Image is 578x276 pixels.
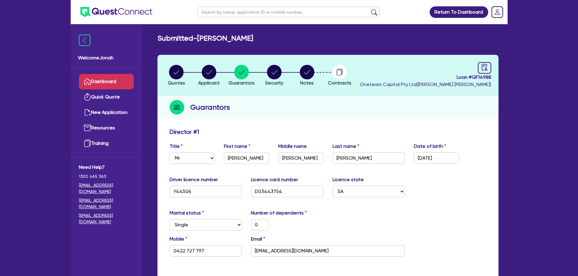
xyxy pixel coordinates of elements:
span: Security [265,80,283,86]
h2: Submitted - [PERSON_NAME] [157,34,253,43]
label: Email [251,235,265,243]
label: Date of birth [414,143,446,150]
button: Notes [299,65,315,87]
img: step-icon [170,100,184,115]
a: New Application [79,105,134,120]
label: Number of dependents [251,209,307,217]
span: Quotes [168,80,185,86]
span: 1300 465 363 [79,173,134,180]
a: Dashboard [79,74,134,89]
img: resources [84,124,91,131]
label: Driver licence number [170,176,218,183]
span: Loan # QF14988 [360,74,491,81]
label: Mobile [170,235,187,243]
span: Notes [300,80,314,86]
input: Search by name, application ID or mobile number... [198,7,380,17]
span: audit [481,64,488,71]
h3: Director # 1 [170,128,199,135]
img: quest-connect-logo-blue [80,7,152,17]
a: audit [478,62,491,74]
a: [EMAIL_ADDRESS][DOMAIN_NAME] [79,182,134,195]
label: Last name [333,143,359,150]
span: Guarantors [228,80,255,86]
label: Licence state [333,176,364,183]
img: icon-menu-close [79,35,90,46]
img: quick-quote [84,93,91,101]
a: Return To Dashboard [430,6,488,18]
button: Security [265,65,284,87]
button: Contracts [328,65,352,87]
a: [EMAIL_ADDRESS][DOMAIN_NAME] [79,197,134,210]
button: Quotes [167,65,185,87]
span: Welcome Jonah [78,54,135,62]
label: First name [224,143,250,150]
a: Training [79,136,134,151]
img: new-application [84,109,91,116]
label: Marital status [170,209,204,217]
a: Dropdown toggle [489,4,505,20]
span: Oneteam Capital Pty Ltd ( [PERSON_NAME] [PERSON_NAME] ) [360,81,491,87]
button: Guarantors [228,65,255,87]
a: Resources [79,120,134,136]
img: training [84,140,91,147]
button: Applicant [198,65,220,87]
label: Middle name [278,143,307,150]
span: Need Help? [79,164,134,171]
label: Licence card number [251,176,298,183]
span: Applicant [198,80,220,86]
span: Contracts [328,80,351,86]
label: Title [170,143,183,150]
a: Quick Quote [79,89,134,105]
input: DD / MM / YYYY [414,152,459,164]
a: [EMAIL_ADDRESS][DOMAIN_NAME] [79,212,134,225]
h2: Guarantors [190,102,230,113]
